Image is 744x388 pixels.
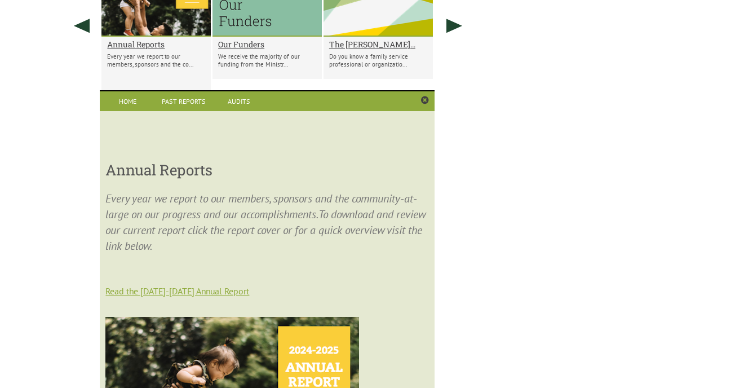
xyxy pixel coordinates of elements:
[100,91,156,111] a: Home
[218,39,316,50] a: Our Funders
[107,39,205,50] a: Annual Reports
[329,52,427,68] p: Do you know a family service professional or organizatio...
[218,52,316,68] p: We receive the majority of our funding from the Ministr...
[156,91,211,111] a: Past Reports
[105,285,249,297] a: Read the [DATE]-[DATE] Annual Report
[105,160,428,179] h3: Annual Reports
[211,91,267,111] a: Audits
[329,39,427,50] a: The [PERSON_NAME]...
[107,52,205,68] p: Every year we report to our members, sponsors and the co...
[421,96,429,105] a: Close
[105,207,426,253] em: To download and review our current report click the report cover or for a quick overview visit th...
[105,191,428,254] p: Every year we report to our members, sponsors and the community-at-large on our progress and our ...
